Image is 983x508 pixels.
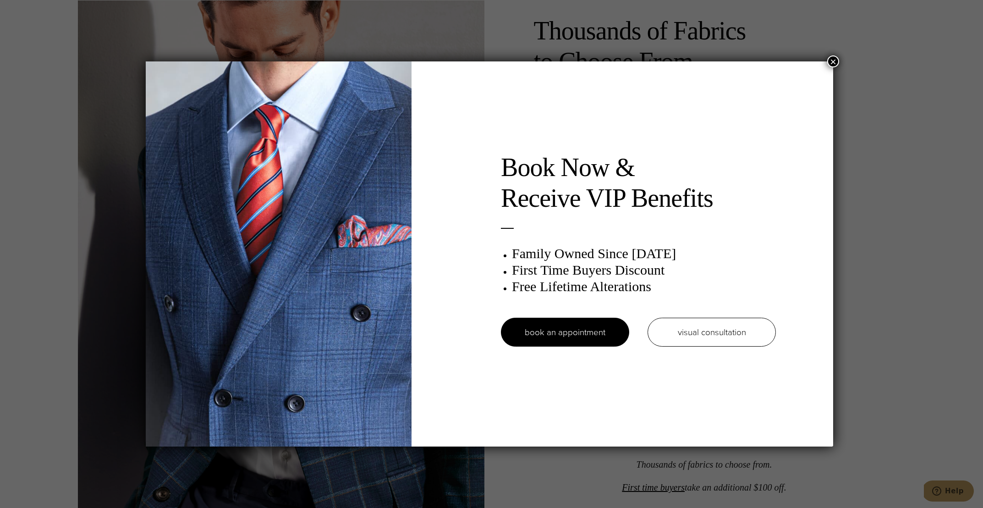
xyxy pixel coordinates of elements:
a: book an appointment [501,318,629,347]
a: visual consultation [648,318,776,347]
span: Help [21,6,40,15]
h2: Book Now & Receive VIP Benefits [501,152,776,214]
h3: Free Lifetime Alterations [512,278,776,295]
button: Close [827,55,839,67]
h3: Family Owned Since [DATE] [512,245,776,262]
h3: First Time Buyers Discount [512,262,776,278]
